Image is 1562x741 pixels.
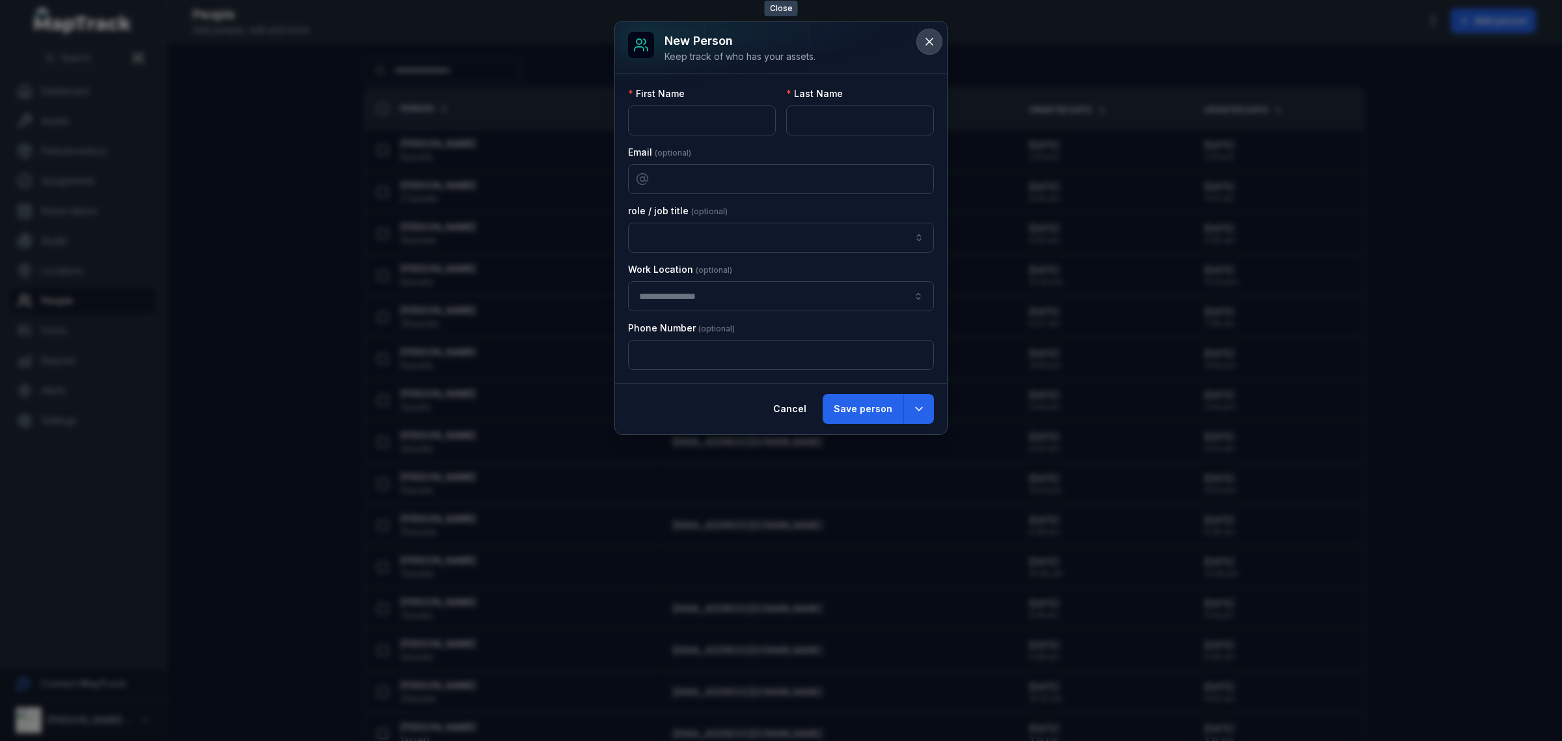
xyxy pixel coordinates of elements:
input: person-add:cf[9d0596ec-b45f-4a56-8562-a618bb02ca7a]-label [628,223,934,253]
label: Work Location [628,263,732,276]
h3: New person [665,32,815,50]
label: Last Name [786,87,843,100]
label: Email [628,146,691,159]
label: Phone Number [628,322,735,335]
div: Keep track of who has your assets. [665,50,815,63]
span: Close [765,1,798,16]
button: Cancel [762,394,817,424]
button: Save person [823,394,903,424]
label: First Name [628,87,685,100]
label: role / job title [628,204,728,217]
